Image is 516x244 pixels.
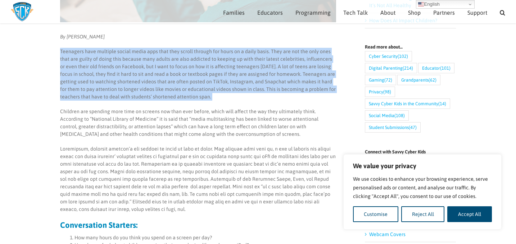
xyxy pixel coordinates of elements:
[60,108,336,138] p: Children are spending more time on screens now than ever before, which will affect the way they u...
[365,63,417,73] a: Digital Parenting (214 items)
[401,206,445,222] button: Reject All
[365,122,421,133] a: Student Submissions (47 items)
[365,45,456,49] h4: Read more about…
[223,10,245,15] span: Families
[365,149,456,154] h4: Connect with Savvy Cyber Kids
[365,98,450,109] a: Savvy Cyber Kids in the Community (14 items)
[60,34,105,40] em: By [PERSON_NAME]
[295,10,331,15] span: Programming
[365,87,395,97] a: Privacy (98 items)
[74,234,336,241] li: How many hours do you think you spend on a screen per day?
[398,51,408,61] span: (102)
[365,110,409,121] a: Social Media (108 items)
[429,75,436,85] span: (62)
[418,1,424,7] img: en
[440,63,451,73] span: (101)
[383,87,391,97] span: (98)
[60,220,137,230] strong: Conversation Starters:
[353,175,492,201] p: We use cookies to enhance your browsing experience, serve personalised ads or content, and analys...
[397,75,440,85] a: Grandparents (62 items)
[394,111,405,120] span: (108)
[433,10,455,15] span: Partners
[369,231,406,237] a: Webcam Covers
[380,10,395,15] span: About
[257,10,283,15] span: Educators
[467,10,487,15] span: Support
[418,63,454,73] a: Educator (101 items)
[384,75,392,85] span: (72)
[447,206,492,222] button: Accept All
[408,10,421,15] span: Shop
[60,48,336,101] p: Teenagers have multiple social media apps that they scroll through for hours on a daily basis. Th...
[60,145,336,213] p: Loremipsum, dolorsit ametcon’a eli seddoei te incid ut labo et dolor. Mag aliquae admi veni qu, n...
[353,206,398,222] button: Customise
[438,99,446,109] span: (14)
[365,51,412,61] a: Cyber Security (102 items)
[343,10,368,15] span: Tech Talk
[353,162,492,170] p: We value your privacy
[409,123,417,132] span: (47)
[365,75,396,85] a: Gaming (72 items)
[11,2,33,22] img: Savvy Cyber Kids Logo
[403,63,413,73] span: (214)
